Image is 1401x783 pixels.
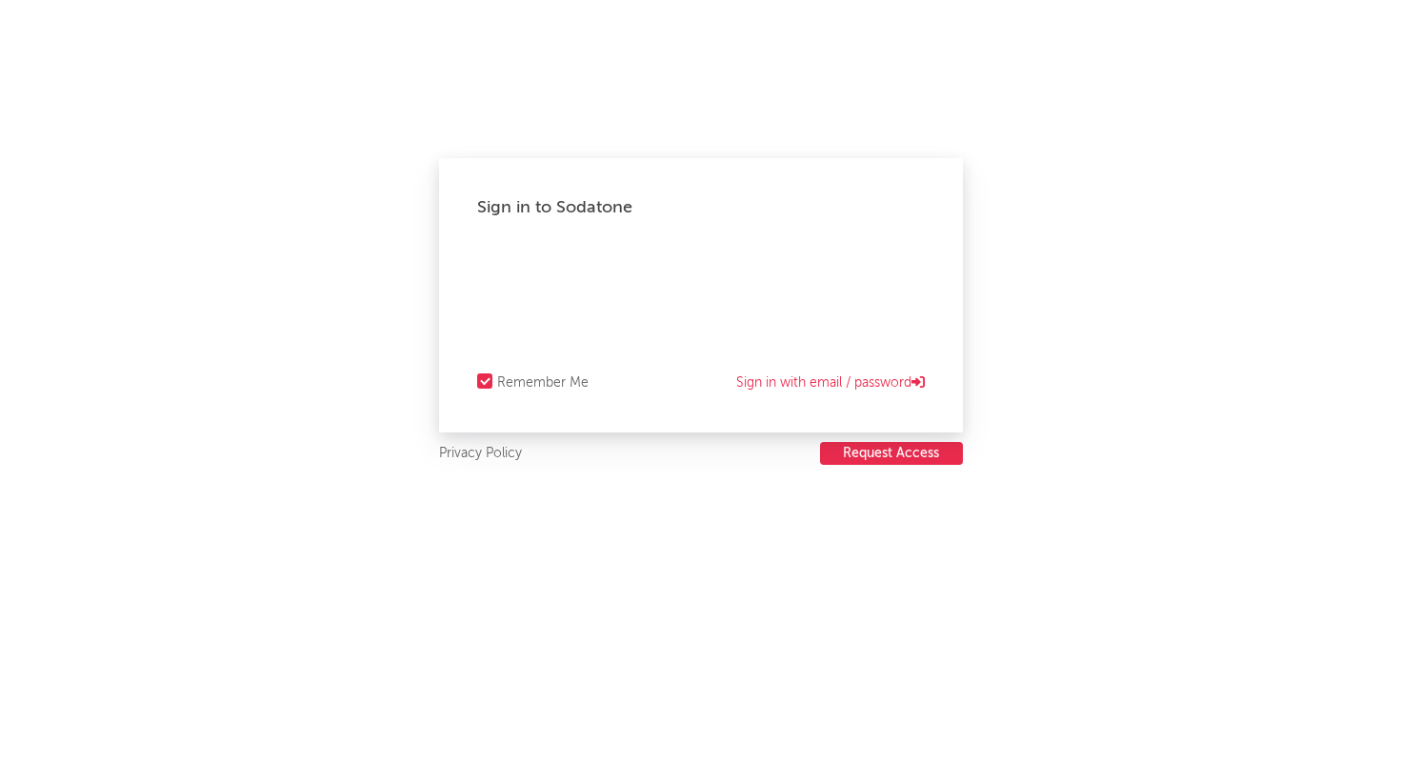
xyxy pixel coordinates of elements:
[477,196,925,219] div: Sign in to Sodatone
[820,442,963,465] button: Request Access
[439,442,522,466] a: Privacy Policy
[497,371,589,394] div: Remember Me
[736,371,925,394] a: Sign in with email / password
[820,442,963,466] a: Request Access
